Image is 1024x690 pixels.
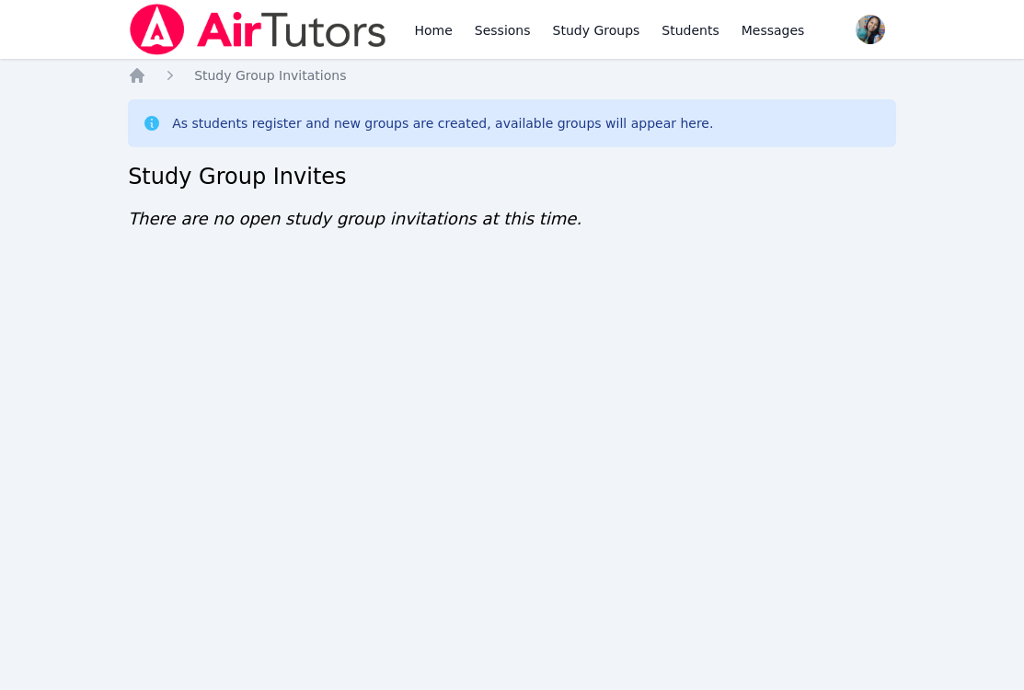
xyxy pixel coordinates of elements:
[194,68,346,83] span: Study Group Invitations
[128,209,581,228] span: There are no open study group invitations at this time.
[194,66,346,85] a: Study Group Invitations
[128,4,388,55] img: Air Tutors
[742,21,805,40] span: Messages
[172,114,713,132] div: As students register and new groups are created, available groups will appear here.
[128,66,896,85] nav: Breadcrumb
[128,162,896,191] h2: Study Group Invites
